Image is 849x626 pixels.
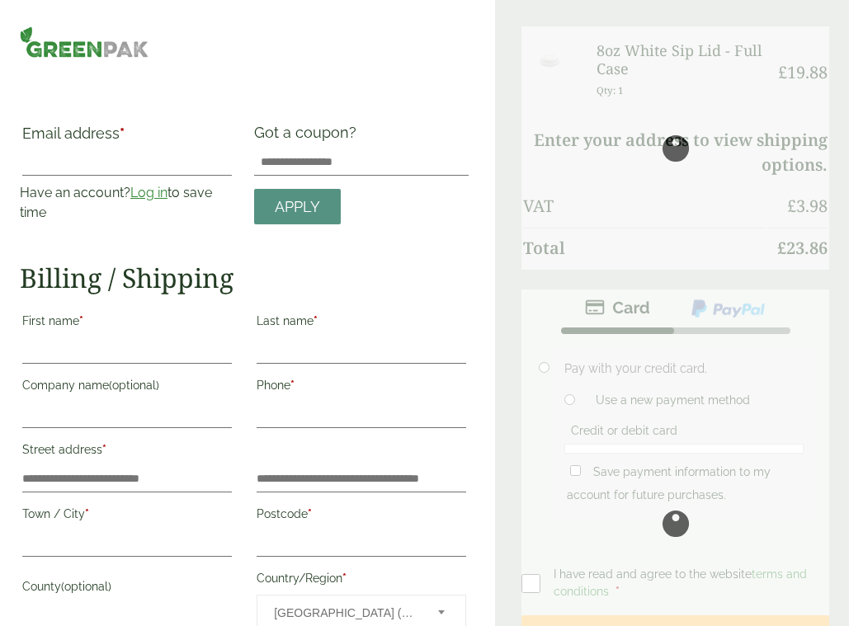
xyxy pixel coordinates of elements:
[342,572,347,585] abbr: required
[22,309,232,337] label: First name
[22,374,232,402] label: Company name
[102,443,106,456] abbr: required
[314,314,318,327] abbr: required
[61,580,111,593] span: (optional)
[22,438,232,466] label: Street address
[22,575,232,603] label: County
[130,185,167,200] a: Log in
[120,125,125,142] abbr: required
[254,124,363,149] label: Got a coupon?
[109,379,159,392] span: (optional)
[257,567,466,595] label: Country/Region
[85,507,89,520] abbr: required
[257,374,466,402] label: Phone
[257,309,466,337] label: Last name
[254,189,341,224] a: Apply
[79,314,83,327] abbr: required
[22,502,232,530] label: Town / City
[257,502,466,530] label: Postcode
[20,183,234,223] p: Have an account? to save time
[22,126,232,149] label: Email address
[275,198,320,216] span: Apply
[20,262,469,294] h2: Billing / Shipping
[308,507,312,520] abbr: required
[20,26,149,58] img: GreenPak Supplies
[290,379,295,392] abbr: required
